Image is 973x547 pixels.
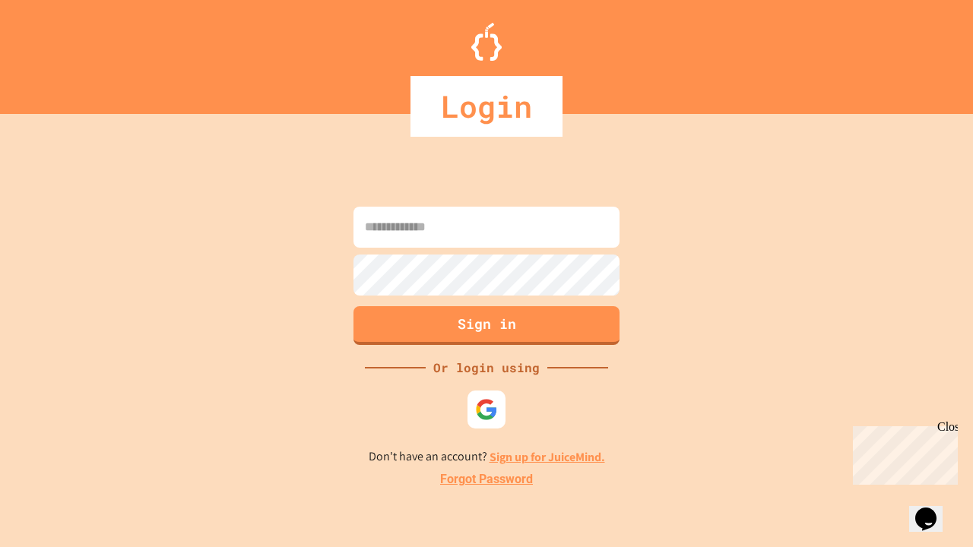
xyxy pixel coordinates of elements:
img: google-icon.svg [475,398,498,421]
p: Don't have an account? [369,447,605,466]
a: Forgot Password [440,470,533,489]
div: Chat with us now!Close [6,6,105,96]
button: Sign in [353,306,620,345]
div: Or login using [426,359,547,377]
a: Sign up for JuiceMind. [490,449,605,465]
img: Logo.svg [471,23,502,61]
iframe: chat widget [909,486,958,532]
iframe: chat widget [847,420,958,485]
div: Login [410,76,563,137]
